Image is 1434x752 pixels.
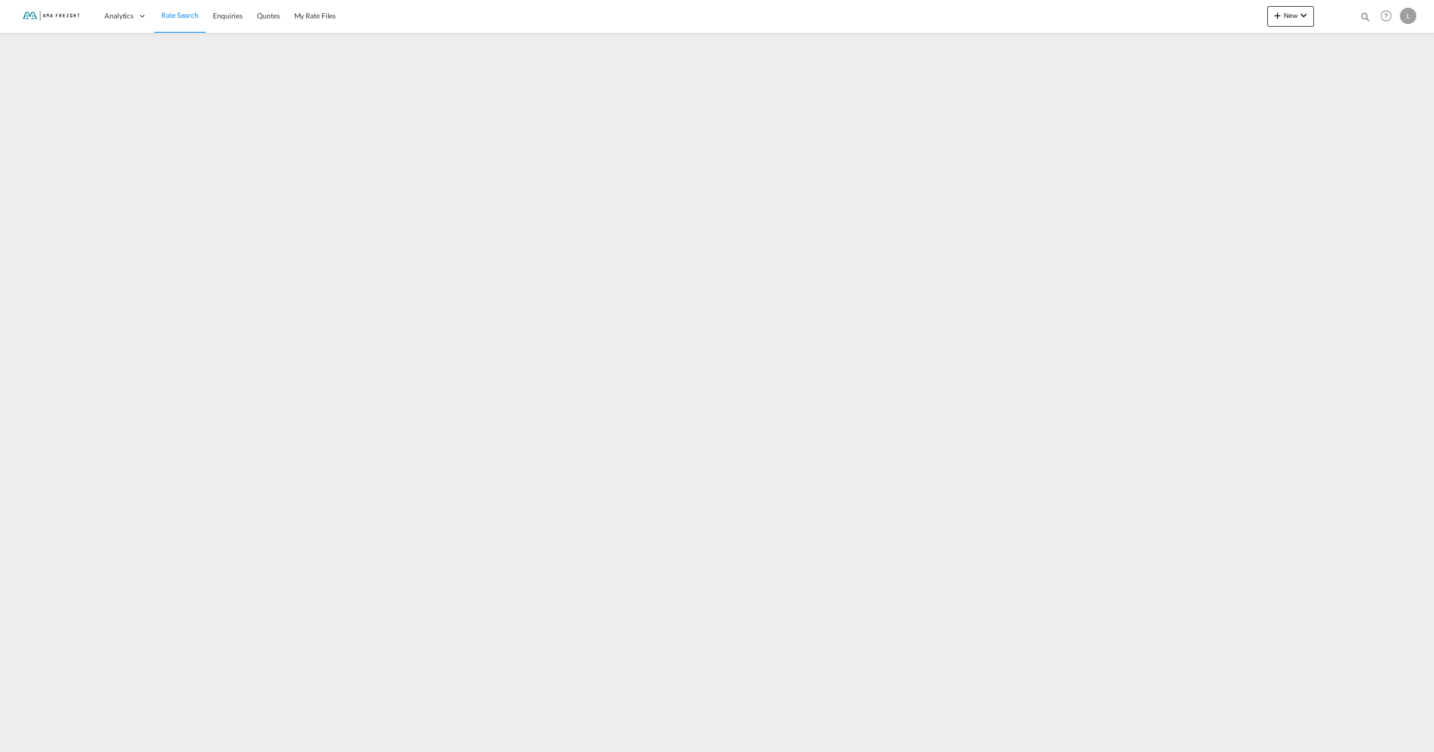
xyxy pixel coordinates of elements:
[1297,9,1310,22] md-icon: icon-chevron-down
[161,11,199,19] span: Rate Search
[1377,7,1400,26] div: Help
[294,11,336,20] span: My Rate Files
[1271,11,1310,19] span: New
[1400,8,1416,24] div: L
[1377,7,1395,25] span: Help
[1267,6,1314,27] button: icon-plus 400-fgNewicon-chevron-down
[1360,11,1371,23] md-icon: icon-magnify
[1271,9,1284,22] md-icon: icon-plus 400-fg
[257,11,279,20] span: Quotes
[1360,11,1371,27] div: icon-magnify
[104,11,134,21] span: Analytics
[15,5,84,28] img: f843cad07f0a11efa29f0335918cc2fb.png
[213,11,243,20] span: Enquiries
